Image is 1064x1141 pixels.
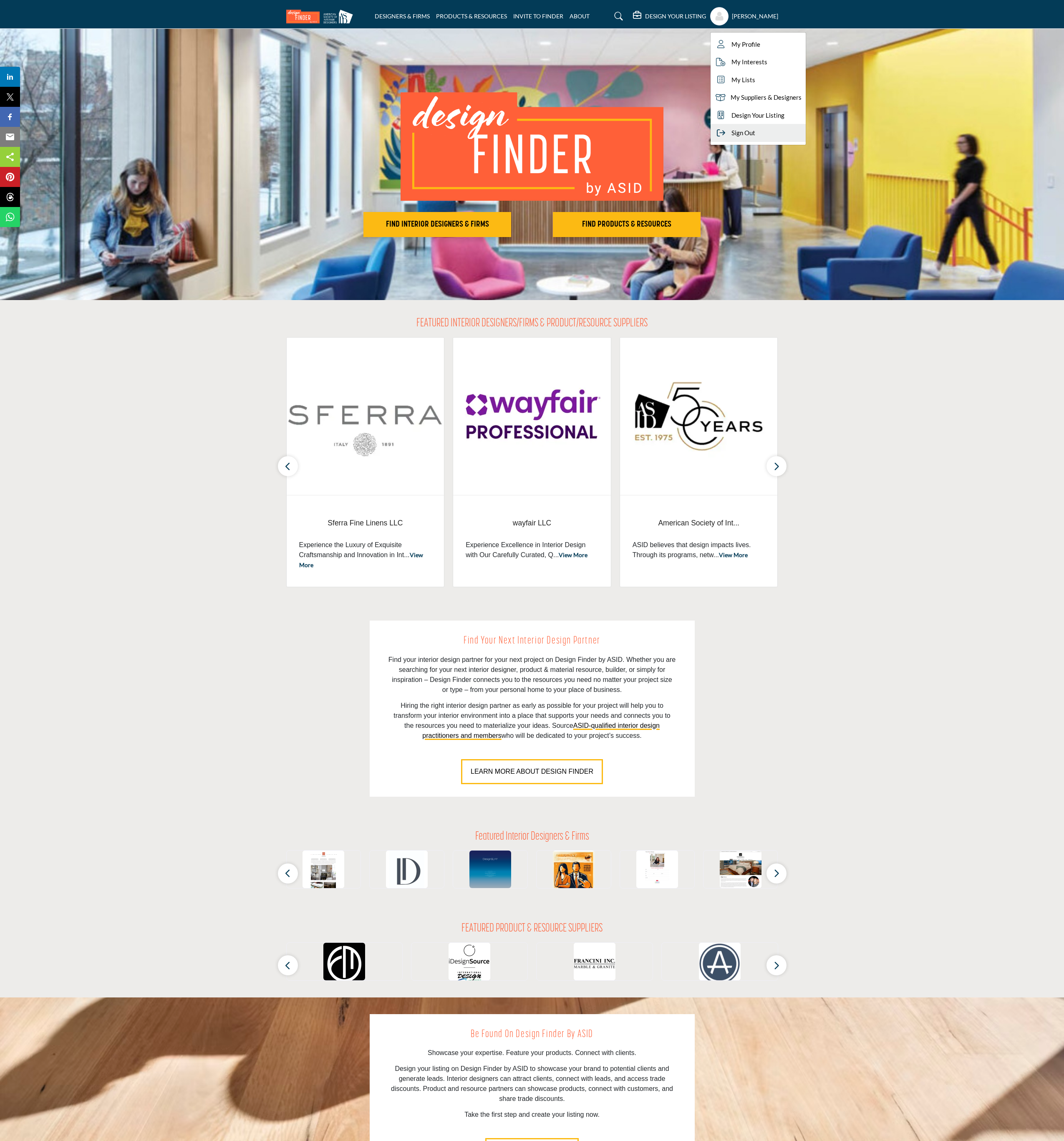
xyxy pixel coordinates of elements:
h2: FEATURED PRODUCT & RESOURCE SUPPLIERS [461,922,603,936]
a: INVITE TO FINDER [513,13,563,20]
p: Experience the Luxury of Exquisite Craftsmanship and Innovation in Int... [299,540,432,570]
a: Sferra Fine Linens LLC [299,512,432,534]
span: Sferra Fine Linens LLC [299,517,432,528]
p: Take the first step and create your listing now. [388,1110,676,1120]
a: wayfair LLC [466,512,598,534]
img: Valarie Mina [636,851,678,892]
img: DesignGLXY Group LLC [469,851,511,892]
img: wayfair LLC [453,338,611,495]
span: wayfair LLC [466,517,598,528]
p: Design your listing on Design Finder by ASID to showcase your brand to potential clients and gene... [388,1064,676,1104]
img: Sferra Fine Linens LLC [287,338,444,495]
a: View More [719,551,748,558]
h2: FIND PRODUCTS & RESOURCES [555,220,698,230]
button: FIND INTERIOR DESIGNERS & FIRMS [363,212,511,237]
a: My Interests [711,53,806,71]
img: Site Logo [286,10,357,23]
span: Design Your Listing [731,111,784,120]
img: AROS [699,943,741,984]
a: My Profile [711,35,806,53]
a: My Lists [711,71,806,89]
span: My Lists [731,75,755,85]
p: Experience Excellence in Interior Design with Our Carefully Curated, Q... [466,540,598,560]
img: Layered Dimensions Interior Design [386,851,428,892]
a: DESIGNERS & FIRMS [375,13,430,20]
h2: Featured Interior Designers & Firms [475,830,589,844]
p: Showcase your expertise. Feature your products. Connect with clients. [388,1048,676,1058]
img: American Society of Interior Designers [620,338,778,495]
a: View More [559,551,587,558]
h5: DESIGN YOUR LISTING [645,13,706,20]
span: My Profile [731,40,760,49]
h2: FEATURED INTERIOR DESIGNERS/FIRMS & PRODUCT/RESOURCE SUPPLIERS [416,317,648,331]
img: Francini Incorporated [574,943,615,984]
a: ASID-qualified interior design practitioners and members [422,722,660,739]
p: Hiring the right interior design partner as early as possible for your project will help you to t... [388,701,676,741]
p: Find your interior design partner for your next project on Design Finder by ASID. Whether you are... [388,655,676,695]
a: Search [606,10,628,23]
h2: Find Your Next Interior Design Partner [388,633,676,649]
span: LEARN MORE ABOUT DESIGN FINDER [471,768,593,775]
span: Sign Out [731,128,755,138]
img: Fordham Marble Company [323,943,365,984]
a: My Suppliers & Designers [711,88,806,106]
h2: FIND INTERIOR DESIGNERS & FIRMS [366,220,509,230]
img: image [401,92,663,201]
a: ABOUT [570,13,590,20]
div: DESIGN YOUR LISTING [633,11,706,21]
h5: [PERSON_NAME] [732,12,778,20]
img: Interior Anthology [303,851,344,892]
span: My Interests [731,57,767,67]
img: Mary Davis [720,851,761,892]
span: My Suppliers & Designers [731,93,802,102]
button: Show hide supplier dropdown [710,7,729,25]
img: iDesignSource.com by International Design Source [449,943,490,984]
button: FIND PRODUCTS & RESOURCES [553,212,701,237]
a: Design Your Listing [711,106,806,124]
span: American Society of Interior Designers [633,512,765,534]
span: American Society of Int... [633,517,765,528]
a: American Society of Int... [633,512,765,534]
button: LEARN MORE ABOUT DESIGN FINDER [461,759,603,784]
a: View More [299,551,423,568]
a: PRODUCTS & RESOURCES [436,13,507,20]
p: ASID believes that design impacts lives. Through its programs, netw... [633,540,765,560]
img: Kazdal Home LLC [553,851,595,892]
h2: Be Found on Design Finder by ASID [388,1027,676,1043]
